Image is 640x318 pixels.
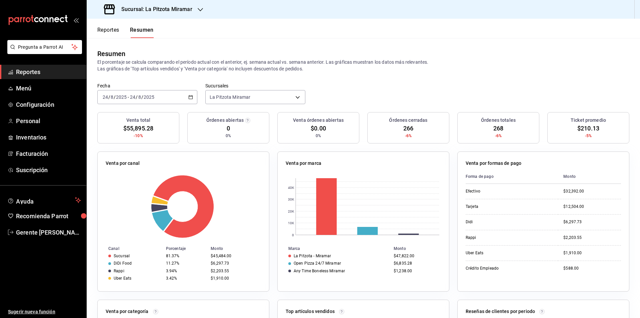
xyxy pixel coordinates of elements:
[403,124,413,133] span: 266
[286,308,335,315] p: Top artículos vendidos
[211,261,258,266] div: $6,297.73
[577,124,599,133] span: $210.13
[166,261,205,266] div: 11.27%
[294,254,331,258] div: La Pitzota - Miramar
[466,266,532,271] div: Crédito Empleado
[563,266,621,271] div: $588.00
[563,204,621,210] div: $12,504.00
[16,212,81,221] span: Recomienda Parrot
[97,27,119,38] button: Reportes
[563,189,621,194] div: $32,392.00
[130,94,136,100] input: --
[114,254,130,258] div: Sucursal
[205,83,305,88] label: Sucursales
[166,269,205,273] div: 3.94%
[391,245,449,252] th: Monto
[316,133,321,139] span: 0%
[394,261,438,266] div: $6,835.28
[286,160,321,167] p: Venta por marca
[288,221,294,225] text: 10K
[211,254,258,258] div: $45,484.00
[466,204,532,210] div: Tarjeta
[211,276,258,281] div: $1,910.00
[116,94,127,100] input: ----
[311,124,326,133] span: $0.00
[7,40,82,54] button: Pregunta a Parrot AI
[288,186,294,190] text: 40K
[128,94,129,100] span: -
[294,261,341,266] div: Open Pizza 24/7 Miramar
[114,269,124,273] div: Rappi
[126,117,150,124] h3: Venta total
[73,17,79,23] button: open_drawer_menu
[114,276,131,281] div: Uber Eats
[136,94,138,100] span: /
[211,269,258,273] div: $2,203.55
[278,245,391,252] th: Marca
[16,228,81,237] span: Gerente [PERSON_NAME]
[466,250,532,256] div: Uber Eats
[16,149,81,158] span: Facturación
[18,44,72,51] span: Pregunta a Parrot AI
[141,94,143,100] span: /
[16,166,81,175] span: Suscripción
[8,308,81,315] span: Sugerir nueva función
[389,117,427,124] h3: Órdenes cerradas
[134,133,143,139] span: -10%
[166,254,205,258] div: 81.37%
[394,254,438,258] div: $47,822.00
[16,67,81,76] span: Reportes
[405,133,412,139] span: -6%
[481,117,516,124] h3: Órdenes totales
[97,59,629,72] p: El porcentaje se calcula comparando el período actual con el anterior, ej. semana actual vs. sema...
[166,276,205,281] div: 3.42%
[97,27,154,38] div: navigation tabs
[558,170,621,184] th: Monto
[292,233,294,237] text: 0
[394,269,438,273] div: $1,238.00
[138,94,141,100] input: --
[108,94,110,100] span: /
[563,219,621,225] div: $6,297.73
[294,269,345,273] div: Any Time Boneless Miramar
[466,219,532,225] div: Didi
[16,116,81,125] span: Personal
[106,308,149,315] p: Venta por categoría
[98,245,163,252] th: Canal
[563,235,621,241] div: $2,203.55
[466,308,535,315] p: Reseñas de clientes por periodo
[106,160,140,167] p: Venta por canal
[16,84,81,93] span: Menú
[208,245,269,252] th: Monto
[495,133,502,139] span: -6%
[227,124,230,133] span: 0
[5,48,82,55] a: Pregunta a Parrot AI
[210,94,250,100] span: La Pitzota Miramar
[16,196,72,204] span: Ayuda
[97,49,125,59] div: Resumen
[563,250,621,256] div: $1,910.00
[571,117,606,124] h3: Ticket promedio
[116,5,192,13] h3: Sucursal: La Pitzota Miramar
[114,261,132,266] div: DiDi Food
[288,198,294,201] text: 30K
[110,94,114,100] input: --
[466,160,521,167] p: Venta por formas de pago
[123,124,153,133] span: $55,895.28
[114,94,116,100] span: /
[288,210,294,213] text: 20K
[143,94,155,100] input: ----
[493,124,503,133] span: 268
[130,27,154,38] button: Resumen
[97,83,197,88] label: Fecha
[163,245,208,252] th: Porcentaje
[585,133,592,139] span: -5%
[466,189,532,194] div: Efectivo
[16,133,81,142] span: Inventarios
[466,170,558,184] th: Forma de pago
[102,94,108,100] input: --
[206,117,244,124] h3: Órdenes abiertas
[16,100,81,109] span: Configuración
[466,235,532,241] div: Rappi
[226,133,231,139] span: 0%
